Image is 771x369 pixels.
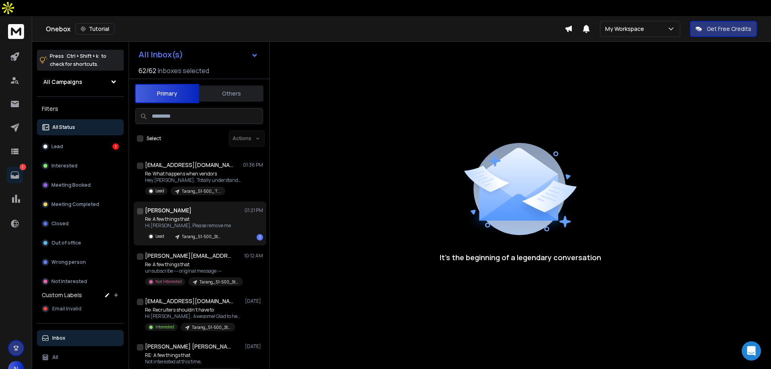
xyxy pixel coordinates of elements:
button: Meeting Completed [37,196,124,212]
h3: Custom Labels [42,291,82,299]
span: 62 / 62 [139,66,156,75]
div: Open Intercom Messenger [742,341,761,361]
p: Get Free Credits [707,25,751,33]
a: 1 [7,167,23,183]
p: Closed [51,220,69,227]
button: Email Invalid [37,301,124,317]
button: Lead1 [37,139,124,155]
p: [DATE] [245,298,263,304]
p: Re: Recruiters shouldn’t have to [145,307,241,313]
p: Re: A few things that [145,216,231,222]
h1: All Inbox(s) [139,51,183,59]
h3: Filters [37,103,124,114]
p: Tarang_51-500_Staffing & Recruiting_CEO_COO_USA [192,324,230,330]
p: Hi [PERSON_NAME], Awesome! Glad to hear [145,313,241,320]
button: Get Free Credits [690,21,757,37]
p: Hi [PERSON_NAME], Please remove me [145,222,231,229]
p: Tarang_51-500_Staffing & Recruiting_CEO_COO_USA [182,234,220,240]
div: 1 [257,234,263,241]
p: 01:36 PM [243,162,263,168]
h1: [EMAIL_ADDRESS][DOMAIN_NAME] [145,161,233,169]
p: Lead [155,188,164,194]
p: RE: A few things that [145,352,241,359]
p: Not interested at this time, [145,359,241,365]
button: Meeting Booked [37,177,124,193]
p: All [52,354,58,361]
p: Meeting Booked [51,182,91,188]
h1: [PERSON_NAME] [PERSON_NAME] [145,342,233,351]
p: Not Interested [155,279,182,285]
p: Lead [155,233,164,239]
h3: Inboxes selected [158,66,209,75]
button: Inbox [37,330,124,346]
p: [DATE] [245,343,263,350]
span: Ctrl + Shift + k [65,51,100,61]
div: Onebox [46,23,565,35]
p: 1 [20,164,26,170]
p: It’s the beginning of a legendary conversation [440,252,601,263]
p: Interested [155,324,174,330]
button: Out of office [37,235,124,251]
button: All Status [37,119,124,135]
p: unsubscribe --- original message --- [145,268,241,274]
h1: [PERSON_NAME] [145,206,192,214]
button: All Inbox(s) [132,47,265,63]
p: Out of office [51,240,81,246]
h1: [EMAIL_ADDRESS][DOMAIN_NAME] [145,297,233,305]
h1: All Campaigns [43,78,82,86]
button: Not Interested [37,273,124,289]
button: All [37,349,124,365]
p: Lead [51,143,63,150]
p: Meeting Completed [51,201,99,208]
p: Interested [51,163,78,169]
label: Select [147,135,161,142]
p: Re: A few things that [145,261,241,268]
p: Re: What happens when vendors [145,171,241,177]
button: Others [199,85,263,102]
p: All Status [52,124,75,130]
p: 01:21 PM [245,207,263,214]
button: Interested [37,158,124,174]
button: Closed [37,216,124,232]
p: 10:12 AM [244,253,263,259]
p: Tarang_51-500_Staffing & Recruiting_CEO_COO_USA [200,279,238,285]
h1: [PERSON_NAME][EMAIL_ADDRESS][DOMAIN_NAME] [145,252,233,260]
button: Tutorial [75,23,114,35]
span: Email Invalid [52,306,82,312]
p: Inbox [52,335,65,341]
button: Wrong person [37,254,124,270]
p: Not Interested [51,278,87,285]
p: My Workspace [605,25,647,33]
p: Press to check for shortcuts. [50,52,106,68]
button: Primary [135,84,199,103]
div: 1 [112,143,119,150]
p: Wrong person [51,259,86,265]
button: All Campaigns [37,74,124,90]
p: Hey [PERSON_NAME], Totally understand, keeping vendors [145,177,241,183]
p: Tarang_51-500_ Transportation_CEO_COO_USA [182,188,220,194]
